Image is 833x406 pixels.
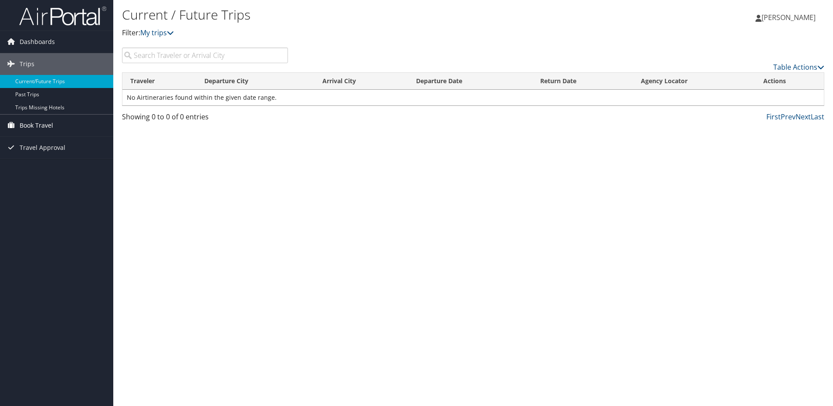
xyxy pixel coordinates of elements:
span: Book Travel [20,115,53,136]
span: Trips [20,53,34,75]
th: Arrival City: activate to sort column ascending [315,73,408,90]
th: Traveler: activate to sort column ascending [122,73,196,90]
a: Prev [781,112,796,122]
th: Departure Date: activate to sort column descending [408,73,532,90]
a: Table Actions [773,62,824,72]
h1: Current / Future Trips [122,6,590,24]
a: My trips [140,28,174,37]
th: Actions [755,73,824,90]
td: No Airtineraries found within the given date range. [122,90,824,105]
a: First [766,112,781,122]
div: Showing 0 to 0 of 0 entries [122,112,288,126]
th: Agency Locator: activate to sort column ascending [633,73,755,90]
a: [PERSON_NAME] [755,4,824,30]
a: Next [796,112,811,122]
span: Dashboards [20,31,55,53]
img: airportal-logo.png [19,6,106,26]
span: Travel Approval [20,137,65,159]
a: Last [811,112,824,122]
th: Return Date: activate to sort column ascending [532,73,633,90]
input: Search Traveler or Arrival City [122,47,288,63]
th: Departure City: activate to sort column ascending [196,73,315,90]
p: Filter: [122,27,590,39]
span: [PERSON_NAME] [762,13,816,22]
